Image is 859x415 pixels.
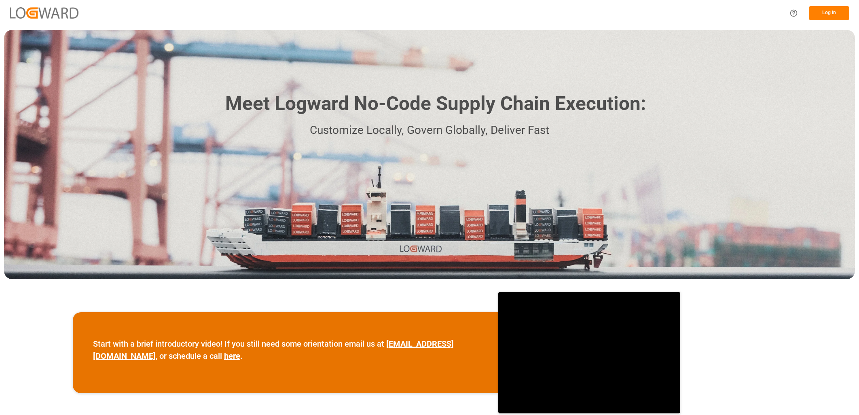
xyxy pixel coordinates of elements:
img: Logward_new_orange.png [10,7,78,18]
a: [EMAIL_ADDRESS][DOMAIN_NAME] [93,339,454,361]
button: Log In [809,6,849,20]
button: Help Center [785,4,803,22]
h1: Meet Logward No-Code Supply Chain Execution: [225,89,646,118]
a: here [224,351,240,361]
p: Customize Locally, Govern Globally, Deliver Fast [213,121,646,140]
p: Start with a brief introductory video! If you still need some orientation email us at , or schedu... [93,338,478,362]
